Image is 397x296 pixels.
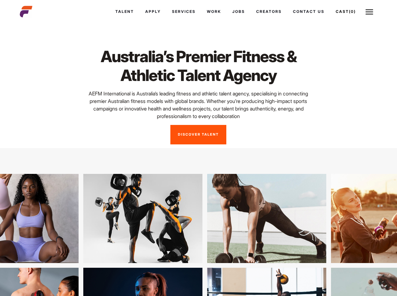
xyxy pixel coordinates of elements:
[227,3,251,20] a: Jobs
[20,5,32,18] img: cropped-aefm-brand-fav-22-square.png
[201,3,227,20] a: Work
[330,3,361,20] a: Cast(0)
[140,3,166,20] a: Apply
[110,3,140,20] a: Talent
[80,47,317,85] h1: Australia’s Premier Fitness & Athletic Talent Agency
[366,8,373,16] img: Burger icon
[349,9,356,14] span: (0)
[287,3,330,20] a: Contact Us
[80,90,317,120] p: AEFM International is Australia’s leading fitness and athletic talent agency, specialising in con...
[187,174,306,263] img: byfu
[170,125,226,144] a: Discover Talent
[166,3,201,20] a: Services
[251,3,287,20] a: Creators
[63,174,182,263] img: wegew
